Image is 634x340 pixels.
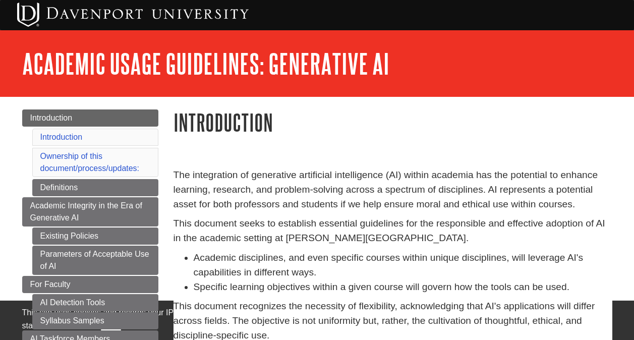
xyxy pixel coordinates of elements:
p: The integration of generative artificial intelligence (AI) within academia has the potential to e... [174,168,612,211]
span: Academic Integrity in the Era of Generative AI [30,201,142,222]
a: For Faculty [22,276,158,293]
a: Introduction [22,109,158,127]
a: Ownership of this document/process/updates: [40,152,140,173]
a: AI Detection Tools [32,294,158,311]
h1: Introduction [174,109,612,135]
a: Parameters of Acceptable Use of AI [32,246,158,275]
a: Introduction [40,133,83,141]
a: Existing Policies [32,228,158,245]
img: Davenport University [17,3,249,27]
span: Introduction [30,114,73,122]
p: This document seeks to establish essential guidelines for the responsible and effective adoption ... [174,216,612,246]
a: Syllabus Samples [32,312,158,329]
li: Specific learning objectives within a given course will govern how the tools can be used. [194,280,612,295]
span: For Faculty [30,280,71,289]
a: Definitions [32,179,158,196]
li: Academic disciplines, and even specific courses within unique disciplines, will leverage AI's cap... [194,251,612,280]
a: Academic Usage Guidelines: Generative AI [22,48,389,79]
a: Academic Integrity in the Era of Generative AI [22,197,158,226]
